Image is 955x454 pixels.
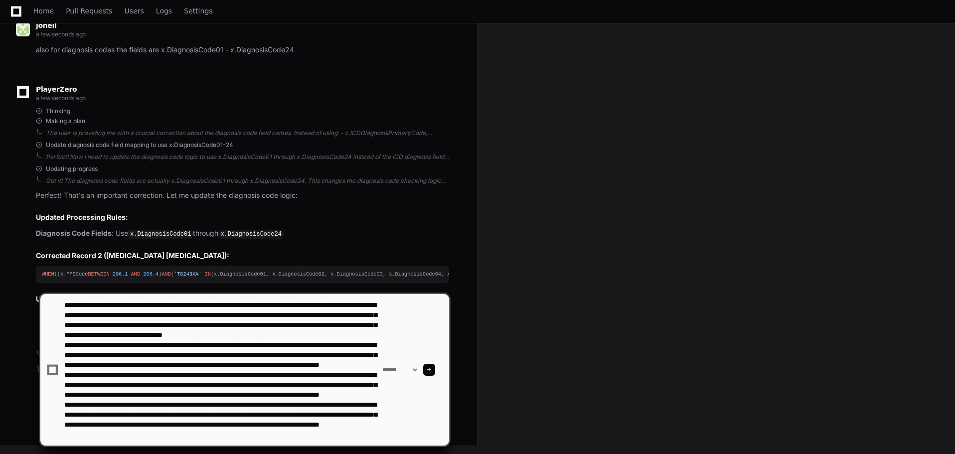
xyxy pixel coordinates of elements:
p: : Use through [36,228,449,240]
code: x.DiagnosisCode01 [128,230,193,239]
span: Logs [156,8,172,14]
h2: Corrected Record 2 ([MEDICAL_DATA] [MEDICAL_DATA]): [36,251,449,261]
span: a few seconds ago [36,94,86,102]
span: Thinking [46,107,70,115]
span: AND [131,271,140,277]
div: Perfect! Now I need to update the diagnosis code logic to use x.DiagnosisCode01 through x.Diagnos... [46,153,449,161]
span: Update diagnosis code field mapping to use x.DiagnosisCode01-24 [46,141,233,149]
span: 206.1 [113,271,128,277]
span: 'T8243XA' [174,271,201,277]
strong: Diagnosis Code Fields [36,229,112,237]
code: x.DiagnosisCode24 [218,230,283,239]
span: joneil [36,21,56,29]
p: Perfect! That's an important correction. Let me update the diagnosis code logic: [36,190,449,201]
span: Settings [184,8,212,14]
img: 181785292 [16,22,30,36]
span: Pull Requests [66,8,112,14]
span: BETWEEN [88,271,109,277]
span: Updating progress [46,165,98,173]
span: IN [205,271,211,277]
h2: Updated Processing Rules: [36,212,449,222]
p: also for diagnosis codes the fields are x.DiagnosisCode01 - x.DiagnosisCode24 [36,44,449,56]
span: a few seconds ago [36,30,86,38]
span: Users [125,8,144,14]
div: ((x.PPSCode ) ( (x.DiagnosisCode01, x.DiagnosisCode02, x.DiagnosisCode03, x.DiagnosisCode04, x.Di... [42,270,443,279]
div: The user is providing me with a crucial correction about the diagnosis code field names. Instead ... [46,129,449,137]
span: Making a plan [46,117,85,125]
span: PlayerZero [36,86,77,92]
span: AND [161,271,170,277]
span: WHEN [42,271,54,277]
span: Home [33,8,54,14]
span: 206.4 [143,271,159,277]
div: Got it! The diagnosis code fields are actually x.DiagnosisCode01 through x.DiagnosisCode24. This ... [46,177,449,185]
